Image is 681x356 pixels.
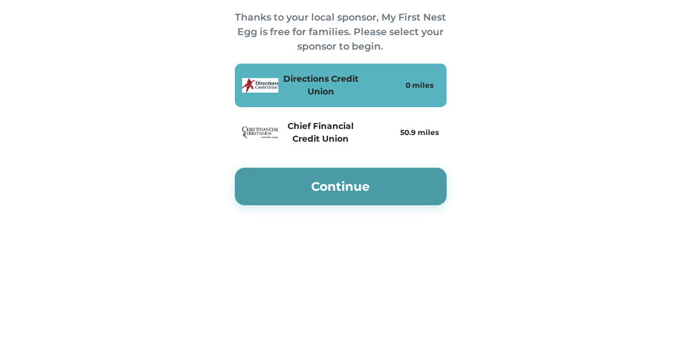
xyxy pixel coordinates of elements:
[283,120,359,145] h4: Chief Financial Credit Union
[242,114,278,151] img: 4d9da37b-1593-476e-847f-071cc23dbbcd-logo-Chief-Full-Logo-All-Black-tagline-scaled.png
[400,127,439,138] h4: 50.9 miles
[406,80,433,91] h4: 0 miles
[242,67,278,104] img: DCS%20logo1.jpg
[235,10,447,54] div: Thanks to your local sponsor, My First Nest Egg is free for families. Please select your sponsor ...
[283,73,359,98] h4: Directions Credit Union
[235,168,447,205] button: Continue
